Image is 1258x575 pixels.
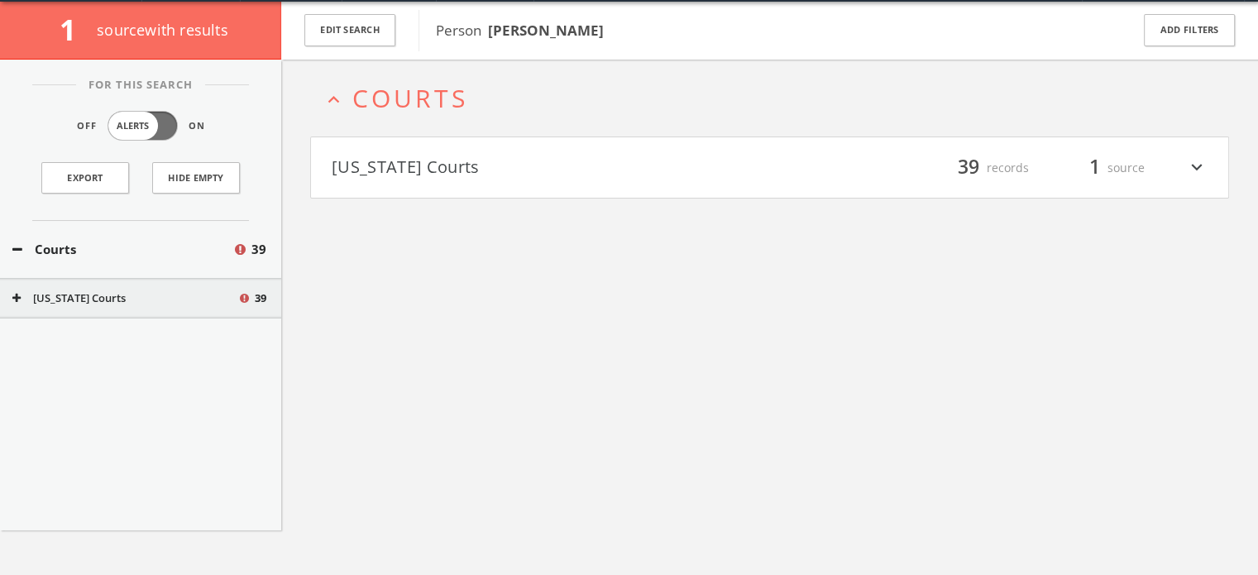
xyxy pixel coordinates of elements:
[189,119,205,133] span: On
[304,14,395,46] button: Edit Search
[12,240,232,259] button: Courts
[1186,154,1208,182] i: expand_more
[930,154,1029,182] div: records
[152,162,240,194] button: Hide Empty
[332,154,770,182] button: [US_STATE] Courts
[352,81,468,115] span: Courts
[12,290,237,307] button: [US_STATE] Courts
[1045,154,1145,182] div: source
[950,153,987,182] span: 39
[323,89,345,111] i: expand_less
[488,21,604,40] b: [PERSON_NAME]
[436,21,604,40] span: Person
[60,10,90,49] span: 1
[255,290,266,307] span: 39
[251,240,266,259] span: 39
[97,20,228,40] span: source with results
[77,119,97,133] span: Off
[1082,153,1107,182] span: 1
[1144,14,1235,46] button: Add Filters
[41,162,129,194] a: Export
[76,77,205,93] span: For This Search
[323,84,1229,112] button: expand_lessCourts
